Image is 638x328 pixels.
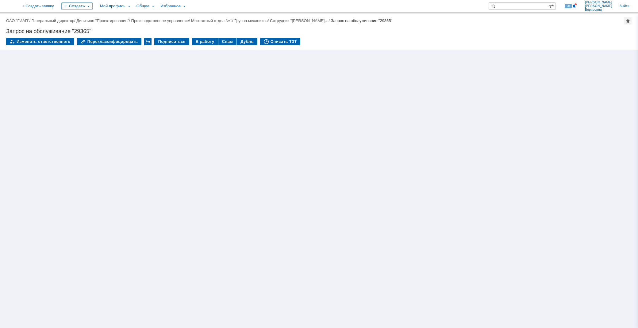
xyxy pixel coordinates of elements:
span: [PERSON_NAME] [585,1,612,4]
div: Запрос на обслуживание "29365" [6,28,632,34]
span: 20 [565,4,572,8]
a: Группа механиков [234,18,268,23]
div: Создать [61,2,93,10]
span: Расширенный поиск [549,3,555,9]
span: [PERSON_NAME] [585,4,612,8]
div: / [76,18,131,23]
a: Дивизион "Проектирование" [76,18,129,23]
div: / [6,18,32,23]
a: Монтажный отдел №1 [191,18,232,23]
div: Работа с массовостью [144,38,152,45]
a: ОАО "ГИАП" [6,18,29,23]
span: Борисовна [585,8,612,12]
a: Генеральный директор [32,18,74,23]
div: Сделать домашней страницей [624,17,632,25]
a: Сотрудник "[PERSON_NAME]… [270,18,329,23]
div: / [270,18,331,23]
div: / [234,18,270,23]
a: Производственное управление [131,18,189,23]
div: / [131,18,191,23]
div: / [32,18,77,23]
div: Запрос на обслуживание "29365" [331,18,393,23]
div: / [191,18,234,23]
